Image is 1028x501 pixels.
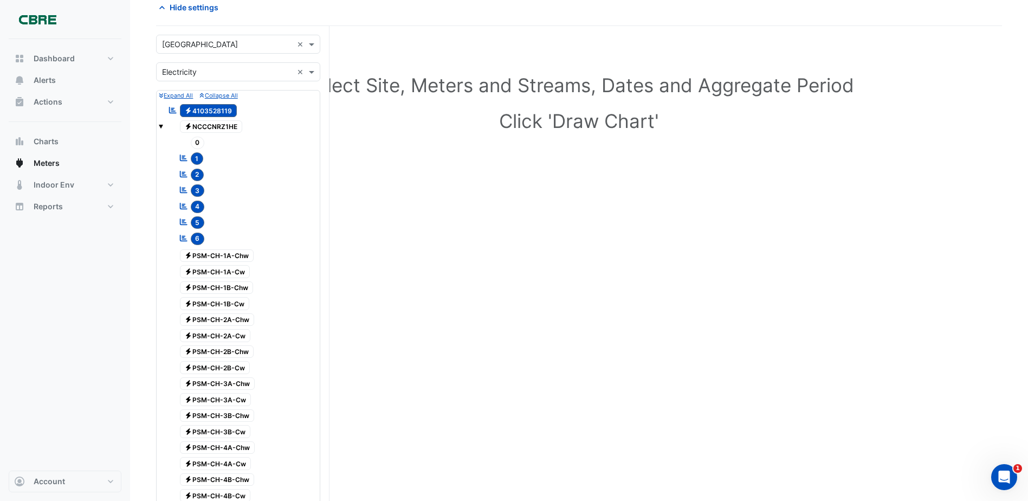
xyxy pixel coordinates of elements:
[297,38,306,50] span: Clear
[184,476,192,484] fa-icon: Electricity
[34,201,63,212] span: Reports
[180,377,255,390] span: PSM-CH-3A-Chw
[179,153,189,163] fa-icon: Reportable
[191,201,205,213] span: 4
[14,179,25,190] app-icon: Indoor Env
[9,91,121,113] button: Actions
[184,299,192,307] fa-icon: Electricity
[9,69,121,91] button: Alerts
[34,75,56,86] span: Alerts
[14,136,25,147] app-icon: Charts
[180,345,254,358] span: PSM-CH-2B-Chw
[179,233,189,242] fa-icon: Reportable
[34,179,74,190] span: Indoor Env
[9,48,121,69] button: Dashboard
[179,169,189,178] fa-icon: Reportable
[180,281,254,294] span: PSM-CH-1B-Chw
[184,459,192,467] fa-icon: Electricity
[14,75,25,86] app-icon: Alerts
[184,331,192,339] fa-icon: Electricity
[13,9,62,30] img: Company Logo
[9,471,121,492] button: Account
[184,444,192,452] fa-icon: Electricity
[34,136,59,147] span: Charts
[14,97,25,107] app-icon: Actions
[180,361,250,374] span: PSM-CH-2B-Cw
[168,105,178,114] fa-icon: Reportable
[180,409,255,422] span: PSM-CH-3B-Chw
[34,97,62,107] span: Actions
[180,441,255,454] span: PSM-CH-4A-Chw
[179,217,189,227] fa-icon: Reportable
[191,169,204,181] span: 2
[184,395,192,403] fa-icon: Electricity
[180,120,243,133] span: NCCCNRZ1HE
[173,110,985,132] h1: Click 'Draw Chart'
[159,91,193,100] button: Expand All
[34,158,60,169] span: Meters
[184,284,192,292] fa-icon: Electricity
[9,131,121,152] button: Charts
[184,427,192,435] fa-icon: Electricity
[184,491,192,499] fa-icon: Electricity
[1013,464,1022,473] span: 1
[180,457,251,470] span: PSM-CH-4A-Cw
[184,106,192,114] fa-icon: Electricity
[199,92,237,99] small: Collapse All
[180,425,251,438] span: PSM-CH-3B-Cw
[191,216,205,229] span: 5
[184,348,192,356] fa-icon: Electricity
[191,184,205,197] span: 3
[159,92,193,99] small: Expand All
[184,123,192,131] fa-icon: Electricity
[180,393,251,406] span: PSM-CH-3A-Cw
[34,476,65,487] span: Account
[191,137,205,149] span: 0
[14,158,25,169] app-icon: Meters
[191,152,204,165] span: 1
[180,104,237,117] span: 4103528119
[180,313,255,326] span: PSM-CH-2A-Chw
[184,252,192,260] fa-icon: Electricity
[9,152,121,174] button: Meters
[9,174,121,196] button: Indoor Env
[184,267,192,275] fa-icon: Electricity
[191,233,205,245] span: 6
[180,265,250,278] span: PSM-CH-1A-Cw
[297,66,306,78] span: Clear
[173,74,985,97] h1: Select Site, Meters and Streams, Dates and Aggregate Period
[180,297,250,310] span: PSM-CH-1B-Cw
[184,412,192,420] fa-icon: Electricity
[34,53,75,64] span: Dashboard
[991,464,1017,490] iframe: Intercom live chat
[14,53,25,64] app-icon: Dashboard
[179,185,189,195] fa-icon: Reportable
[184,380,192,388] fa-icon: Electricity
[179,201,189,210] fa-icon: Reportable
[199,91,237,100] button: Collapse All
[9,196,121,217] button: Reports
[14,201,25,212] app-icon: Reports
[170,2,218,13] span: Hide settings
[180,473,255,486] span: PSM-CH-4B-Chw
[180,329,251,342] span: PSM-CH-2A-Cw
[180,249,254,262] span: PSM-CH-1A-Chw
[184,316,192,324] fa-icon: Electricity
[184,363,192,371] fa-icon: Electricity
